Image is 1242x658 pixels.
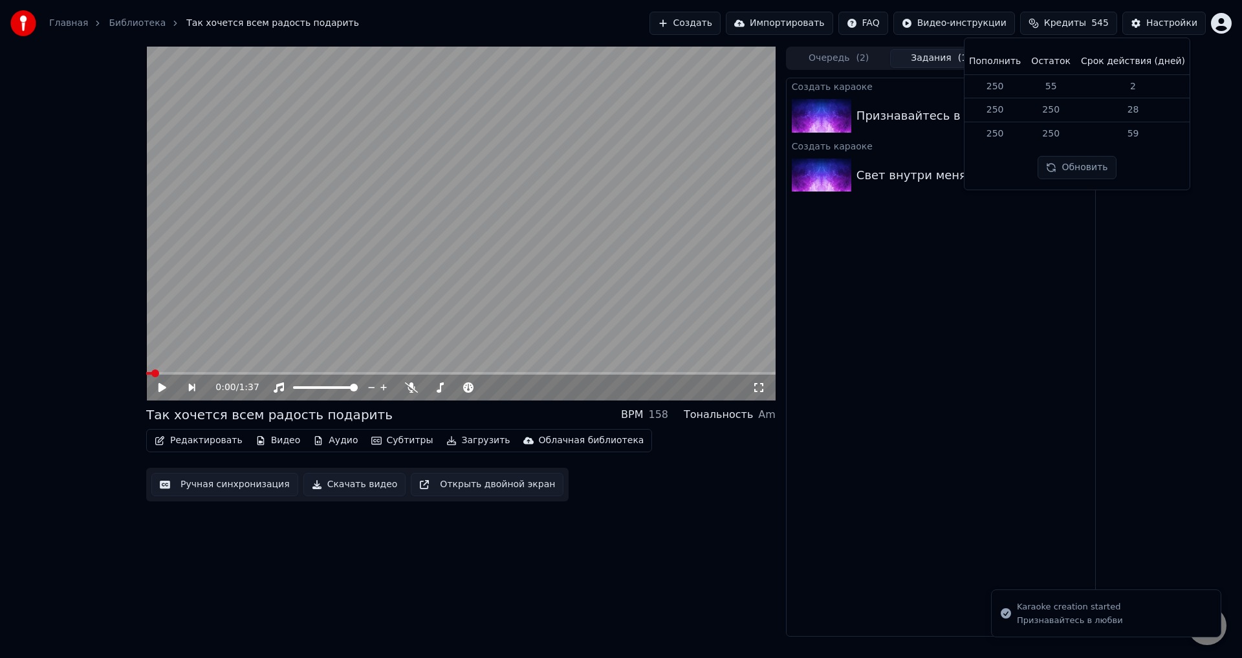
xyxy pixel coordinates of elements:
button: Скачать видео [303,473,406,496]
button: Аудио [308,432,363,450]
div: Am [758,407,776,422]
span: Кредиты [1044,17,1086,30]
button: Субтитры [366,432,439,450]
button: Открыть двойной экран [411,473,563,496]
td: 250 [1026,98,1076,122]
div: Создать караоке [787,138,1095,153]
td: 59 [1076,122,1190,146]
button: Загрузить [441,432,516,450]
button: Импортировать [726,12,833,35]
th: Пополнить [964,49,1026,74]
td: 250 [964,98,1026,122]
td: 55 [1026,74,1076,98]
div: Признавайтесь в любви [856,107,1003,125]
div: Тональность [684,407,753,422]
th: Срок действия (дней) [1076,49,1190,74]
div: 158 [648,407,668,422]
span: 1:37 [239,381,259,394]
a: Библиотека [109,17,166,30]
th: Остаток [1026,49,1076,74]
button: Создать [649,12,721,35]
span: Так хочется всем радость подарить [186,17,359,30]
button: Кредиты545 [1020,12,1117,35]
td: 250 [964,74,1026,98]
button: Ручная синхронизация [151,473,298,496]
div: / [215,381,246,394]
button: Видео-инструкции [893,12,1015,35]
div: Свет внутри меня [856,166,966,184]
td: 250 [964,122,1026,146]
button: FAQ [838,12,888,35]
span: 545 [1091,17,1109,30]
img: youka [10,10,36,36]
button: Обновить [1038,156,1116,179]
button: Задания [890,49,992,68]
button: Редактировать [149,432,248,450]
a: Главная [49,17,88,30]
nav: breadcrumb [49,17,359,30]
div: Облачная библиотека [539,434,644,447]
div: Так хочется всем радость подарить [146,406,393,424]
td: 2 [1076,74,1190,98]
button: Настройки [1122,12,1206,35]
div: Создать караоке [787,78,1095,94]
div: Настройки [1146,17,1197,30]
span: 0:00 [215,381,235,394]
span: ( 1 ) [958,52,971,65]
div: Karaoke creation started [1017,600,1123,613]
span: ( 2 ) [856,52,869,65]
button: Очередь [788,49,890,68]
td: 28 [1076,98,1190,122]
div: BPM [621,407,643,422]
div: Признавайтесь в любви [1017,615,1123,626]
td: 250 [1026,122,1076,146]
button: Видео [250,432,306,450]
